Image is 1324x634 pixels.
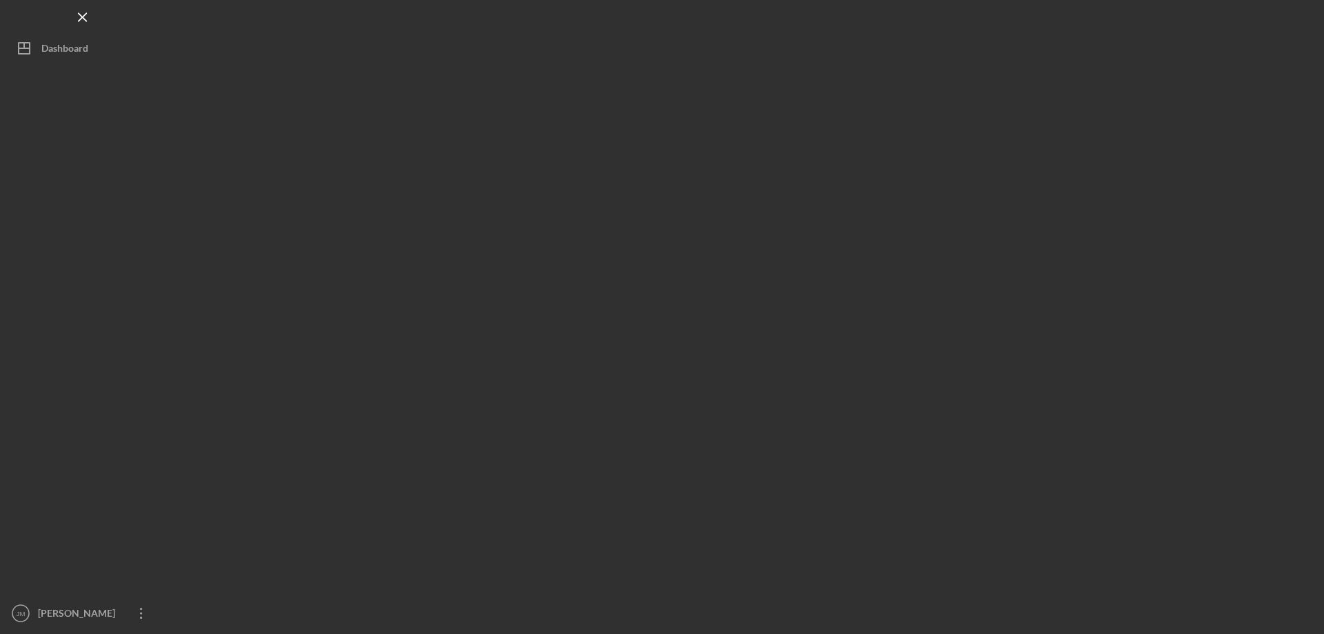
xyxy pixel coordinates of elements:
[7,600,159,627] button: JM[PERSON_NAME]
[41,34,88,66] div: Dashboard
[7,34,159,62] button: Dashboard
[34,600,124,631] div: [PERSON_NAME]
[17,610,26,617] text: JM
